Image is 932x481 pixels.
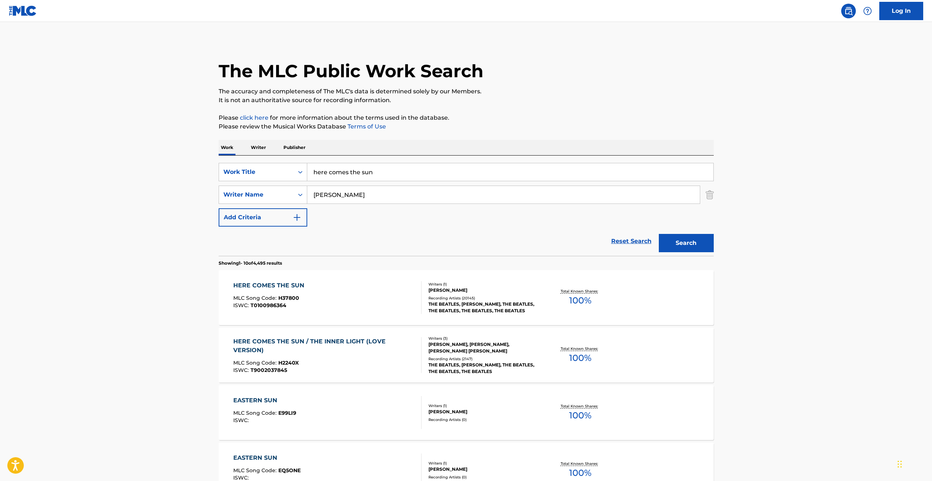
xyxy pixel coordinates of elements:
[223,168,289,176] div: Work Title
[428,295,539,301] div: Recording Artists ( 20145 )
[278,295,299,301] span: H37800
[895,446,932,481] iframe: Chat Widget
[428,336,539,341] div: Writers ( 3 )
[233,302,250,309] span: ISWC :
[219,60,483,82] h1: The MLC Public Work Search
[219,385,714,440] a: EASTERN SUNMLC Song Code:E99LI9ISWC:Writers (1)[PERSON_NAME]Recording Artists (0)Total Known Shar...
[428,362,539,375] div: THE BEATLES, [PERSON_NAME], THE BEATLES, THE BEATLES, THE BEATLES
[569,351,591,365] span: 100 %
[9,5,37,16] img: MLC Logo
[219,208,307,227] button: Add Criteria
[223,190,289,199] div: Writer Name
[249,140,268,155] p: Writer
[561,403,600,409] p: Total Known Shares:
[278,410,296,416] span: E99LI9
[898,453,902,475] div: Drag
[428,461,539,466] div: Writers ( 1 )
[233,337,415,355] div: HERE COMES THE SUN / THE INNER LIGHT (LOVE VERSION)
[879,2,923,20] a: Log In
[844,7,853,15] img: search
[233,396,296,405] div: EASTERN SUN
[293,213,301,222] img: 9d2ae6d4665cec9f34b9.svg
[219,270,714,325] a: HERE COMES THE SUNMLC Song Code:H37800ISWC:T0100986364Writers (1)[PERSON_NAME]Recording Artists (...
[281,140,308,155] p: Publisher
[428,301,539,314] div: THE BEATLES, [PERSON_NAME], THE BEATLES, THE BEATLES, THE BEATLES, THE BEATLES
[233,474,250,481] span: ISWC :
[219,328,714,383] a: HERE COMES THE SUN / THE INNER LIGHT (LOVE VERSION)MLC Song Code:H2240XISWC:T9002037845Writers (3...
[428,356,539,362] div: Recording Artists ( 2147 )
[428,341,539,354] div: [PERSON_NAME], [PERSON_NAME], [PERSON_NAME] [PERSON_NAME]
[706,186,714,204] img: Delete Criterion
[561,346,600,351] p: Total Known Shares:
[428,466,539,473] div: [PERSON_NAME]
[219,96,714,105] p: It is not an authoritative source for recording information.
[250,367,287,373] span: T9002037845
[428,403,539,409] div: Writers ( 1 )
[233,295,278,301] span: MLC Song Code :
[219,113,714,122] p: Please for more information about the terms used in the database.
[863,7,872,15] img: help
[841,4,856,18] a: Public Search
[250,302,286,309] span: T0100986364
[219,122,714,131] p: Please review the Musical Works Database
[219,87,714,96] p: The accuracy and completeness of The MLC's data is determined solely by our Members.
[428,417,539,422] div: Recording Artists ( 0 )
[233,454,301,462] div: EASTERN SUN
[569,466,591,480] span: 100 %
[278,467,301,474] span: EQ5ONE
[240,114,268,121] a: click here
[346,123,386,130] a: Terms of Use
[428,409,539,415] div: [PERSON_NAME]
[219,163,714,256] form: Search Form
[428,281,539,287] div: Writers ( 1 )
[233,467,278,474] span: MLC Song Code :
[860,4,875,18] div: Help
[233,367,250,373] span: ISWC :
[428,474,539,480] div: Recording Artists ( 0 )
[569,294,591,307] span: 100 %
[428,287,539,294] div: [PERSON_NAME]
[659,234,714,252] button: Search
[219,260,282,266] p: Showing 1 - 10 of 4,495 results
[608,233,655,249] a: Reset Search
[233,417,250,424] span: ISWC :
[561,288,600,294] p: Total Known Shares:
[233,281,308,290] div: HERE COMES THE SUN
[278,359,299,366] span: H2240X
[569,409,591,422] span: 100 %
[219,140,235,155] p: Work
[233,359,278,366] span: MLC Song Code :
[233,410,278,416] span: MLC Song Code :
[561,461,600,466] p: Total Known Shares:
